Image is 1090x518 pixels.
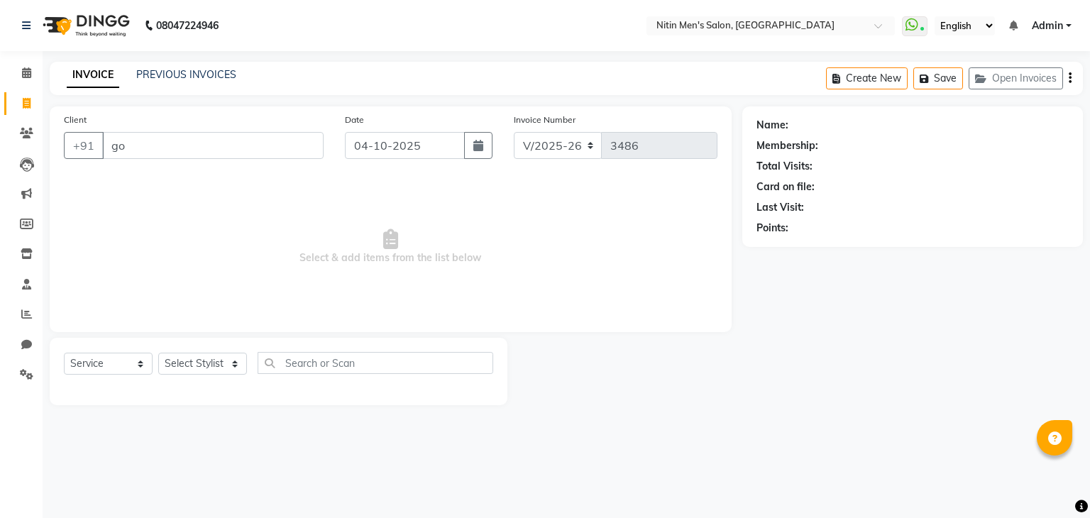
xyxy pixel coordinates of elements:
div: Last Visit: [756,200,804,215]
b: 08047224946 [156,6,219,45]
label: Date [345,114,364,126]
a: PREVIOUS INVOICES [136,68,236,81]
span: Admin [1032,18,1063,33]
button: Save [913,67,963,89]
div: Name: [756,118,788,133]
div: Membership: [756,138,818,153]
div: Card on file: [756,180,815,194]
img: logo [36,6,133,45]
iframe: chat widget [1030,461,1076,504]
label: Invoice Number [514,114,576,126]
button: Create New [826,67,908,89]
div: Points: [756,221,788,236]
button: Open Invoices [969,67,1063,89]
input: Search by Name/Mobile/Email/Code [102,132,324,159]
div: Total Visits: [756,159,813,174]
input: Search or Scan [258,352,493,374]
label: Client [64,114,87,126]
button: +91 [64,132,104,159]
a: INVOICE [67,62,119,88]
span: Select & add items from the list below [64,176,717,318]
